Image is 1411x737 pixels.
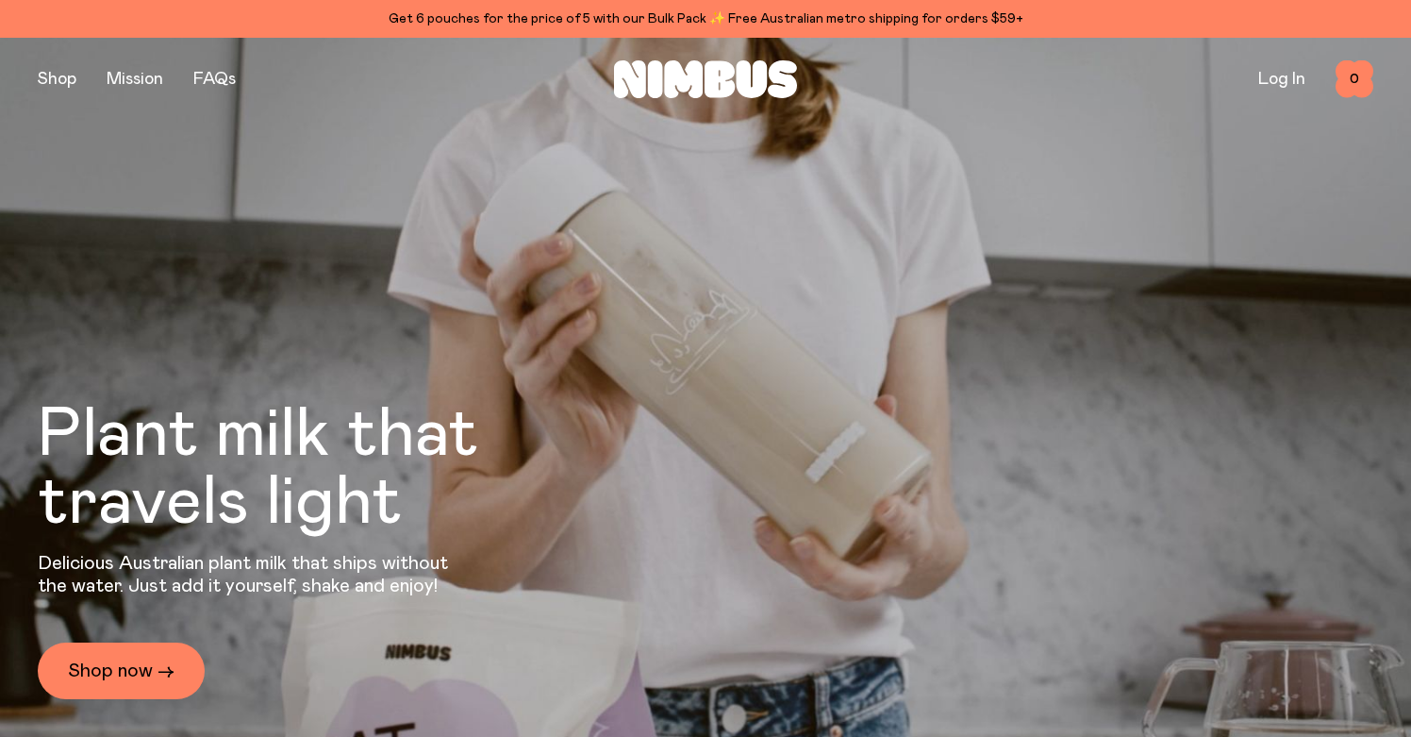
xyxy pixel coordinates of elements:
[38,8,1373,30] div: Get 6 pouches for the price of 5 with our Bulk Pack ✨ Free Australian metro shipping for orders $59+
[1258,71,1305,88] a: Log In
[38,401,581,537] h1: Plant milk that travels light
[1336,60,1373,98] button: 0
[193,71,236,88] a: FAQs
[107,71,163,88] a: Mission
[38,552,460,597] p: Delicious Australian plant milk that ships without the water. Just add it yourself, shake and enjoy!
[38,643,205,699] a: Shop now →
